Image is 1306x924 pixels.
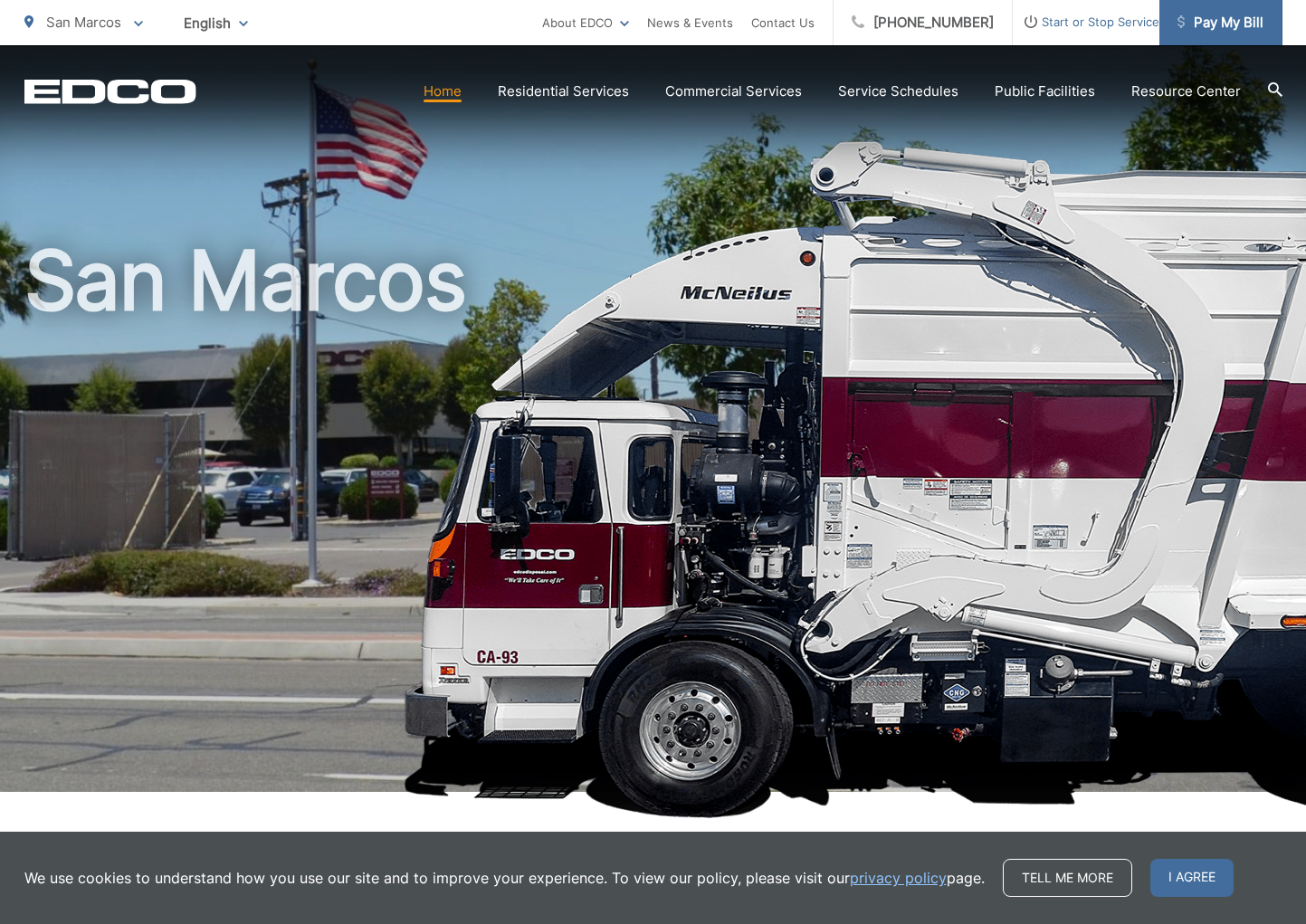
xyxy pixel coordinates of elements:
a: Public Facilities [995,81,1095,102]
span: San Marcos [46,14,121,31]
h1: San Marcos [24,235,1282,808]
span: Pay My Bill [1177,12,1263,33]
a: Residential Services [498,81,629,102]
span: I agree [1150,859,1234,897]
a: Contact Us [751,12,815,33]
a: Home [424,81,462,102]
a: Tell me more [1003,859,1132,897]
span: English [170,7,262,39]
a: Commercial Services [665,81,802,102]
a: Resource Center [1131,81,1241,102]
a: privacy policy [850,867,947,889]
a: About EDCO [542,12,629,33]
a: News & Events [647,12,733,33]
a: Service Schedules [838,81,958,102]
a: EDCD logo. Return to the homepage. [24,79,196,104]
p: We use cookies to understand how you use our site and to improve your experience. To view our pol... [24,867,985,889]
